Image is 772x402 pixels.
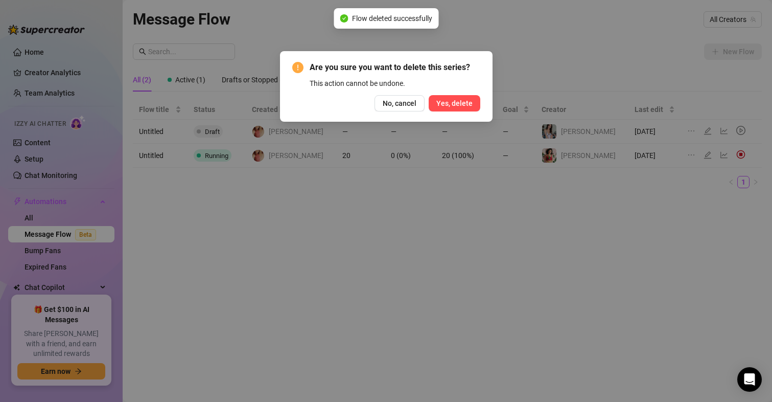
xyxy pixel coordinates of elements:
span: Are you sure you want to delete this series? [310,61,480,74]
span: Yes, delete [436,99,473,107]
span: exclamation-circle [292,62,303,73]
span: check-circle [340,14,348,23]
span: No, cancel [383,99,416,107]
button: No, cancel [375,95,425,111]
button: Yes, delete [429,95,480,111]
div: Open Intercom Messenger [737,367,762,392]
div: This action cannot be undone. [310,78,480,89]
span: Flow deleted successfully [352,13,432,24]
